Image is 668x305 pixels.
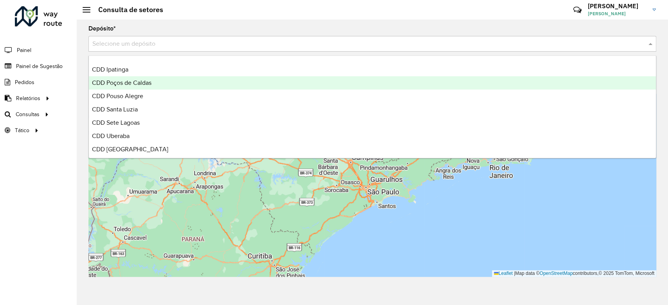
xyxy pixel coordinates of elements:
span: | [514,271,515,276]
a: Leaflet [494,271,513,276]
span: CDD Santa Luzia [92,106,138,113]
label: Depósito [88,24,116,33]
h3: [PERSON_NAME] [588,2,646,10]
span: CDD Poços de Caldas [92,79,151,86]
a: OpenStreetMap [540,271,573,276]
span: CDD Sete Lagoas [92,119,140,126]
div: Map data © contributors,© 2025 TomTom, Microsoft [492,270,656,277]
span: Painel [17,46,31,54]
span: CDD Uberaba [92,133,130,139]
h2: Consulta de setores [90,5,163,14]
span: CDD Pouso Alegre [92,93,143,99]
span: Consultas [16,110,40,118]
span: Relatórios [16,94,40,102]
span: Painel de Sugestão [16,62,63,70]
span: Pedidos [15,78,34,86]
span: Tático [15,126,29,135]
ng-dropdown-panel: Options list [88,56,656,158]
a: Contato Rápido [569,2,586,18]
span: [PERSON_NAME] [588,10,646,17]
span: CDD [GEOGRAPHIC_DATA] [92,146,168,152]
span: CDD Ipatinga [92,66,128,73]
